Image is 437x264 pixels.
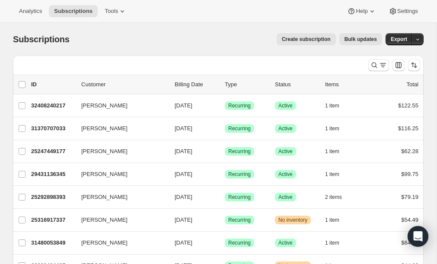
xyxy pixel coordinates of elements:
[278,102,293,109] span: Active
[391,36,407,43] span: Export
[339,33,382,45] button: Bulk updates
[175,171,192,177] span: [DATE]
[76,190,163,204] button: [PERSON_NAME]
[325,217,339,223] span: 1 item
[401,239,418,246] span: $64.98
[105,8,118,15] span: Tools
[81,147,128,156] span: [PERSON_NAME]
[225,80,268,89] div: Type
[278,148,293,155] span: Active
[325,148,339,155] span: 1 item
[325,191,351,203] button: 2 items
[31,170,74,179] p: 29431136345
[31,80,74,89] p: ID
[76,145,163,158] button: [PERSON_NAME]
[228,148,251,155] span: Recurring
[81,124,128,133] span: [PERSON_NAME]
[282,36,331,43] span: Create subscription
[342,5,381,17] button: Help
[31,214,418,226] div: 25316917337[PERSON_NAME][DATE]SuccessRecurringWarningNo inventory1 item$54.49
[31,168,418,180] div: 29431136345[PERSON_NAME][DATE]SuccessRecurringSuccessActive1 item$99.75
[49,5,98,17] button: Subscriptions
[31,100,418,112] div: 32408240217[PERSON_NAME][DATE]SuccessRecurringSuccessActive1 item$122.55
[356,8,367,15] span: Help
[14,5,47,17] button: Analytics
[81,80,168,89] p: Customer
[13,35,70,44] span: Subscriptions
[31,216,74,224] p: 25316917337
[408,59,420,71] button: Sort the results
[368,59,389,71] button: Search and filter results
[325,145,349,157] button: 1 item
[175,194,192,200] span: [DATE]
[175,239,192,246] span: [DATE]
[76,167,163,181] button: [PERSON_NAME]
[175,80,218,89] p: Billing Date
[344,36,377,43] span: Bulk updates
[31,123,418,135] div: 31370707033[PERSON_NAME][DATE]SuccessRecurringSuccessActive1 item$116.25
[278,171,293,178] span: Active
[398,102,418,109] span: $122.55
[31,80,418,89] div: IDCustomerBilling DateTypeStatusItemsTotal
[31,145,418,157] div: 25247449177[PERSON_NAME][DATE]SuccessRecurringSuccessActive1 item$62.28
[31,147,74,156] p: 25247449177
[31,191,418,203] div: 25292898393[PERSON_NAME][DATE]SuccessRecurringSuccessActive2 items$79.19
[325,214,349,226] button: 1 item
[325,168,349,180] button: 1 item
[81,101,128,110] span: [PERSON_NAME]
[175,148,192,154] span: [DATE]
[401,217,418,223] span: $54.49
[81,193,128,201] span: [PERSON_NAME]
[81,216,128,224] span: [PERSON_NAME]
[76,236,163,250] button: [PERSON_NAME]
[81,239,128,247] span: [PERSON_NAME]
[278,217,307,223] span: No inventory
[99,5,132,17] button: Tools
[325,239,339,246] span: 1 item
[386,33,412,45] button: Export
[277,33,336,45] button: Create subscription
[54,8,93,15] span: Subscriptions
[325,100,349,112] button: 1 item
[175,102,192,109] span: [DATE]
[31,193,74,201] p: 25292898393
[76,99,163,113] button: [PERSON_NAME]
[76,122,163,135] button: [PERSON_NAME]
[325,237,349,249] button: 1 item
[401,148,418,154] span: $62.28
[325,171,339,178] span: 1 item
[401,194,418,200] span: $79.19
[397,8,418,15] span: Settings
[31,239,74,247] p: 31480053849
[175,217,192,223] span: [DATE]
[278,239,293,246] span: Active
[228,171,251,178] span: Recurring
[31,237,418,249] div: 31480053849[PERSON_NAME][DATE]SuccessRecurringSuccessActive1 item$64.98
[228,194,251,201] span: Recurring
[19,8,42,15] span: Analytics
[401,171,418,177] span: $99.75
[325,194,342,201] span: 2 items
[278,125,293,132] span: Active
[383,5,423,17] button: Settings
[408,226,428,247] div: Open Intercom Messenger
[325,125,339,132] span: 1 item
[228,239,251,246] span: Recurring
[31,124,74,133] p: 31370707033
[325,80,368,89] div: Items
[76,213,163,227] button: [PERSON_NAME]
[275,80,318,89] p: Status
[325,102,339,109] span: 1 item
[228,125,251,132] span: Recurring
[407,80,418,89] p: Total
[398,125,418,132] span: $116.25
[81,170,128,179] span: [PERSON_NAME]
[228,217,251,223] span: Recurring
[392,59,405,71] button: Customize table column order and visibility
[31,101,74,110] p: 32408240217
[175,125,192,132] span: [DATE]
[325,123,349,135] button: 1 item
[228,102,251,109] span: Recurring
[278,194,293,201] span: Active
